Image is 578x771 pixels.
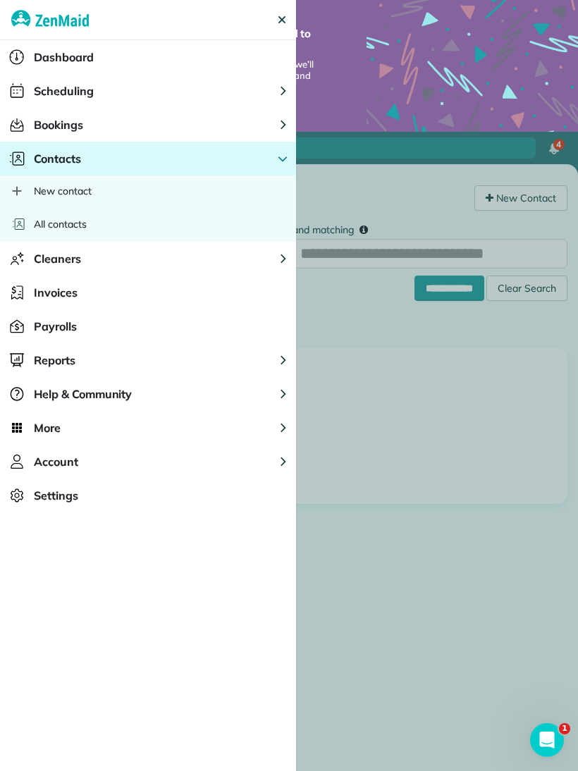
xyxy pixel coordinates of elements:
[34,453,78,470] span: Account
[34,49,94,66] span: Dashboard
[34,116,83,133] span: Bookings
[34,318,77,335] span: Payrolls
[34,487,78,504] span: Settings
[34,352,75,369] span: Reports
[34,419,61,436] span: More
[34,150,81,167] span: Contacts
[34,385,132,402] span: Help & Community
[34,284,78,301] span: Invoices
[34,184,92,198] span: New contact
[34,217,87,231] span: All contacts
[530,723,564,757] iframe: Intercom live chat
[34,250,81,267] span: Cleaners
[559,723,570,734] span: 1
[34,82,94,99] span: Scheduling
